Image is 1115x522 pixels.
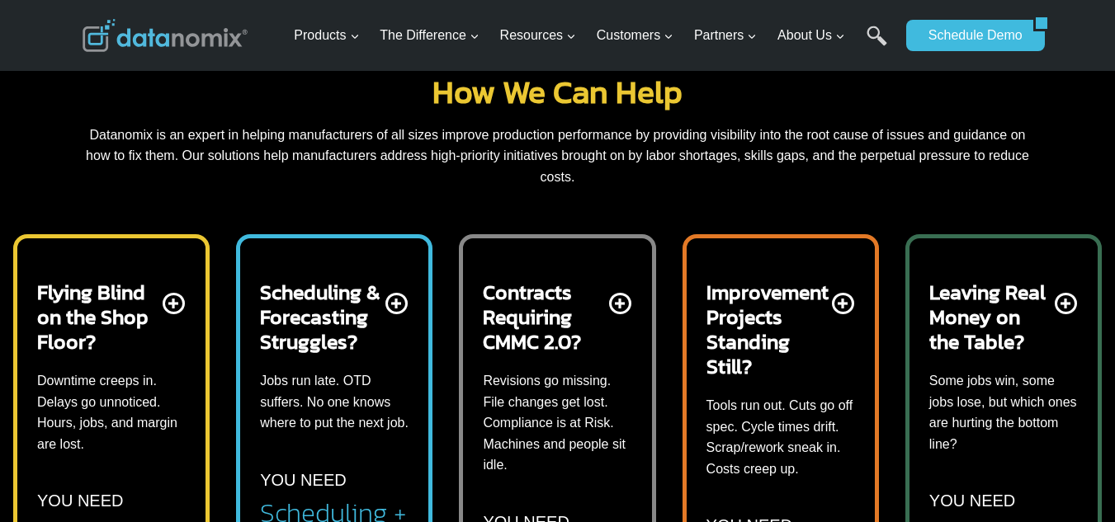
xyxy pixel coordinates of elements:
[83,76,1033,108] h2: How We Can Help
[929,487,1015,514] p: YOU NEED
[906,20,1033,51] a: Schedule Demo
[867,26,887,63] a: Search
[83,19,248,52] img: Datanomix
[380,25,480,46] span: The Difference
[371,68,446,83] span: Phone number
[929,370,1078,454] p: Some jobs win, some jobs lose, but which ones are hurting the bottom line?
[37,280,159,354] h2: Flying Blind on the Shop Floor?
[483,370,631,476] p: Revisions go missing. File changes get lost. Compliance is at Risk. Machines and people sit idle.
[597,25,673,46] span: Customers
[260,467,346,493] p: YOU NEED
[777,25,845,46] span: About Us
[37,487,123,514] p: YOU NEED
[929,280,1051,354] h2: Leaving Real Money on the Table?
[294,25,359,46] span: Products
[224,368,278,379] a: Privacy Policy
[260,280,382,354] h2: Scheduling & Forecasting Struggles?
[706,395,855,479] p: Tools run out. Cuts go off spec. Cycle times drift. Scrap/rework sneak in. Costs creep up.
[287,9,898,63] nav: Primary Navigation
[694,25,757,46] span: Partners
[483,280,605,354] h2: Contracts Requiring CMMC 2.0?
[83,125,1033,188] p: Datanomix is an expert in helping manufacturers of all sizes improve production performance by pr...
[706,280,829,379] h2: Improvement Projects Standing Still?
[185,368,210,379] a: Terms
[37,370,186,454] p: Downtime creeps in. Delays go unnoticed. Hours, jobs, and margin are lost.
[260,370,409,434] p: Jobs run late. OTD suffers. No one knows where to put the next job.
[371,1,424,16] span: Last Name
[500,25,576,46] span: Resources
[371,204,435,219] span: State/Region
